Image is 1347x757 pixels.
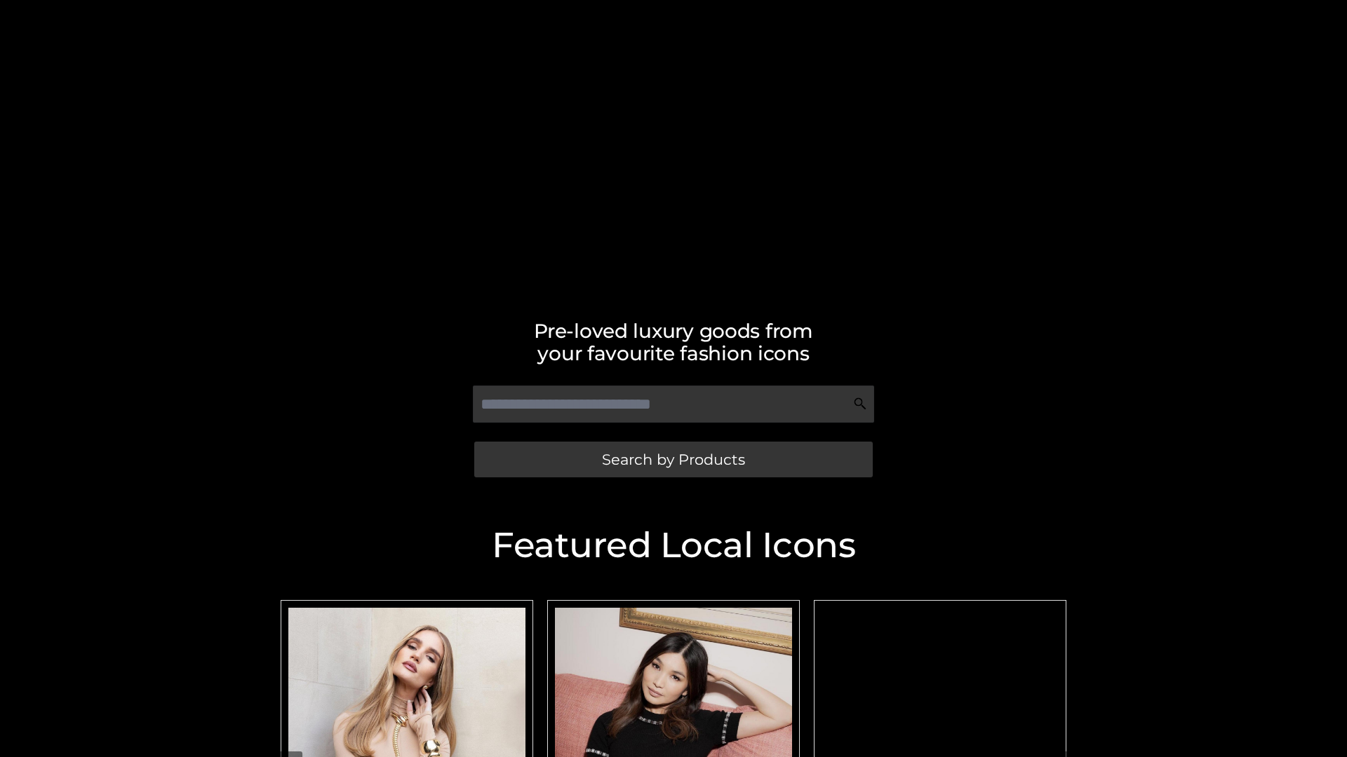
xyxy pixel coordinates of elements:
span: Search by Products [602,452,745,467]
a: Search by Products [474,442,873,477]
img: Search Icon [853,397,867,411]
h2: Featured Local Icons​ [274,528,1073,563]
h2: Pre-loved luxury goods from your favourite fashion icons [274,320,1073,364]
